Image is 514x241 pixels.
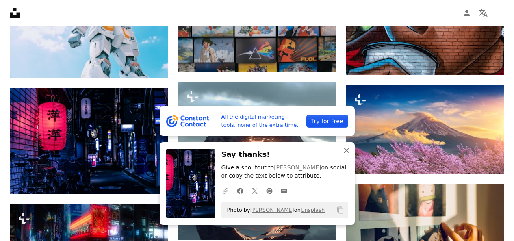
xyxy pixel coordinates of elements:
[223,204,325,217] span: Photo by on
[221,164,348,180] p: Give a shoutout to on social or copy the text below to attribute.
[10,8,20,18] a: Home — Unsplash
[475,5,491,21] button: Language
[233,182,247,199] a: Share on Facebook
[160,106,355,136] a: All the digital marketing tools, none of the extra time.Try for Free
[247,182,262,199] a: Share on Twitter
[274,164,321,171] a: [PERSON_NAME]
[250,207,294,213] a: [PERSON_NAME]
[166,115,210,127] img: file-1643061002856-0f96dc078c63image
[491,5,507,21] button: Menu
[346,85,504,174] img: Fuji mountain and cherry blossoms in spring, Japan.
[459,5,475,21] a: Log in / Sign up
[178,82,336,240] img: Astronaut walks under a sci fi structure with neon lights . Futuristic and innovation concept . T...
[334,203,347,217] button: Copy to clipboard
[301,207,325,213] a: Unsplash
[346,126,504,133] a: Fuji mountain and cherry blossoms in spring, Japan.
[306,115,348,128] div: Try for Free
[221,113,300,129] span: All the digital marketing tools, none of the extra time.
[10,22,168,29] a: white and gray robot during daytime
[10,137,168,144] a: Japanese lantern over city bike at nighttime
[262,182,277,199] a: Share on Pinterest
[10,88,168,194] img: Japanese lantern over city bike at nighttime
[277,182,291,199] a: Share over email
[221,149,348,161] h3: Say thanks!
